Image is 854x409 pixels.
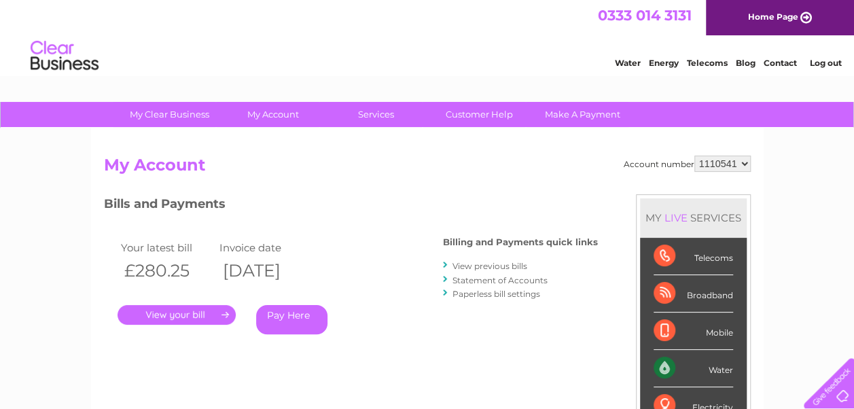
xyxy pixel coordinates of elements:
th: [DATE] [216,257,315,285]
a: Log out [809,58,841,68]
a: My Clear Business [113,102,226,127]
h4: Billing and Payments quick links [443,237,598,247]
a: Paperless bill settings [452,289,540,299]
a: Services [320,102,432,127]
a: Telecoms [687,58,728,68]
div: Clear Business is a trading name of Verastar Limited (registered in [GEOGRAPHIC_DATA] No. 3667643... [107,7,749,66]
a: Energy [649,58,679,68]
a: Contact [764,58,797,68]
h2: My Account [104,156,751,181]
a: Statement of Accounts [452,275,548,285]
img: logo.png [30,35,99,77]
th: £280.25 [118,257,216,285]
a: Blog [736,58,755,68]
td: Invoice date [216,238,315,257]
td: Your latest bill [118,238,216,257]
a: Customer Help [423,102,535,127]
a: Pay Here [256,305,327,334]
a: . [118,305,236,325]
a: Make A Payment [527,102,639,127]
div: LIVE [662,211,690,224]
a: 0333 014 3131 [598,7,692,24]
a: Water [615,58,641,68]
a: My Account [217,102,329,127]
div: MY SERVICES [640,198,747,237]
div: Account number [624,156,751,172]
div: Water [654,350,733,387]
div: Broadband [654,275,733,313]
h3: Bills and Payments [104,194,598,218]
div: Telecoms [654,238,733,275]
a: View previous bills [452,261,527,271]
div: Mobile [654,313,733,350]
